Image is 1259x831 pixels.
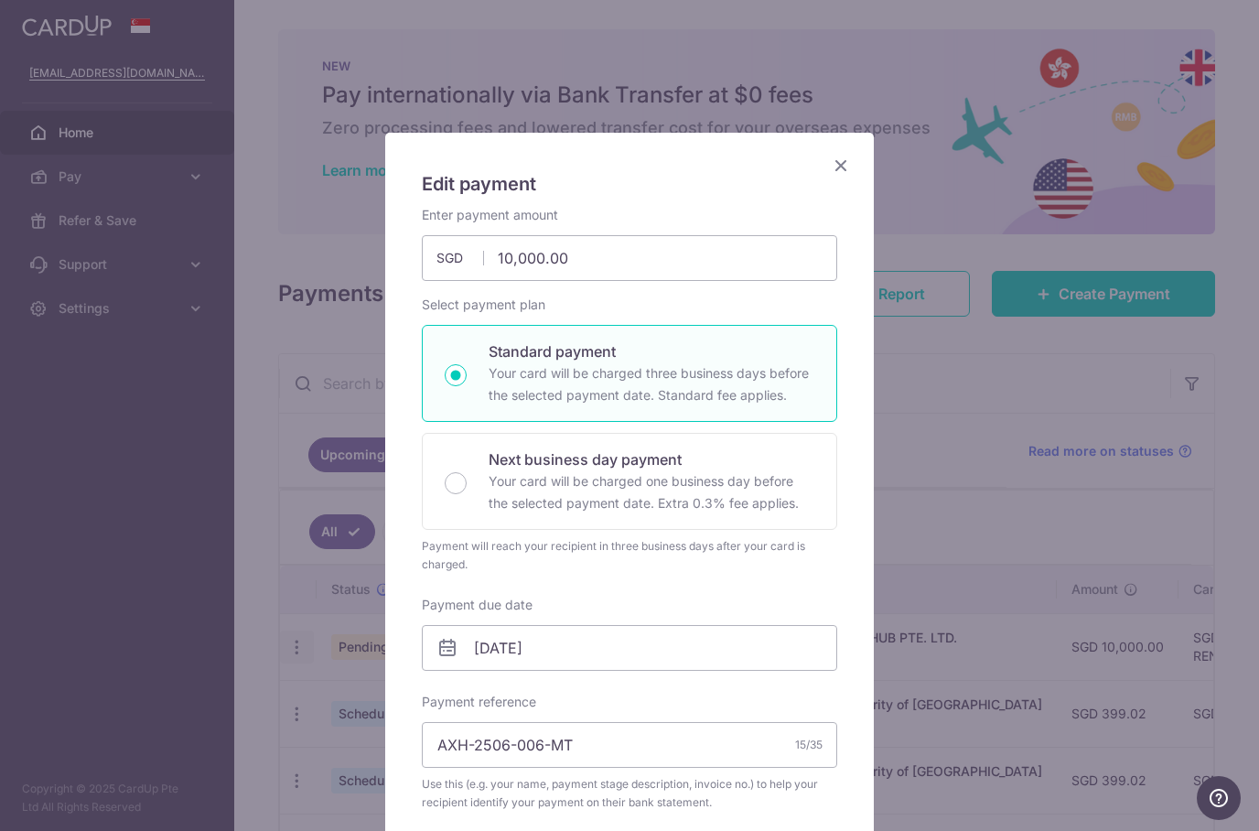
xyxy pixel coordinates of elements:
[1197,776,1241,822] iframe: Opens a widget where you can find more information
[422,235,837,281] input: 0.00
[422,625,837,671] input: DD / MM / YYYY
[489,362,814,406] p: Your card will be charged three business days before the selected payment date. Standard fee appl...
[489,448,814,470] p: Next business day payment
[422,775,837,812] span: Use this (e.g. your name, payment stage description, invoice no.) to help your recipient identify...
[422,169,837,199] h5: Edit payment
[795,736,823,754] div: 15/35
[489,340,814,362] p: Standard payment
[422,206,558,224] label: Enter payment amount
[422,537,837,574] div: Payment will reach your recipient in three business days after your card is charged.
[422,693,536,711] label: Payment reference
[422,296,545,314] label: Select payment plan
[422,596,533,614] label: Payment due date
[830,155,852,177] button: Close
[436,249,484,267] span: SGD
[489,470,814,514] p: Your card will be charged one business day before the selected payment date. Extra 0.3% fee applies.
